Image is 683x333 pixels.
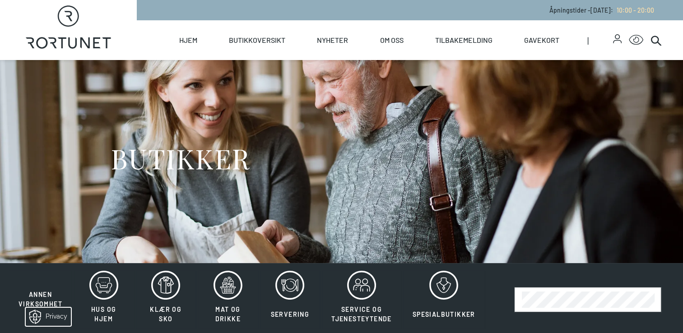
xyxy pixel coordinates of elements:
a: Om oss [380,20,403,60]
h1: BUTIKKER [111,141,250,175]
a: Butikkoversikt [229,20,285,60]
button: Open Accessibility Menu [629,33,643,47]
span: Annen virksomhet [19,291,62,308]
button: Annen virksomhet [9,270,72,309]
a: 10:00 - 20:00 [613,6,654,14]
span: Service og tjenesteytende [331,305,392,323]
button: Hus og hjem [74,270,134,329]
button: Service og tjenesteytende [322,270,401,329]
button: Servering [260,270,321,329]
a: Nyheter [317,20,348,60]
button: Mat og drikke [198,270,258,329]
button: Klær og sko [136,270,196,329]
iframe: Manage Preferences [9,305,83,328]
span: Klær og sko [150,305,181,323]
span: 10:00 - 20:00 [617,6,654,14]
span: Spesialbutikker [413,310,475,318]
a: Gavekort [524,20,559,60]
span: | [587,20,613,60]
button: Spesialbutikker [403,270,485,329]
span: Servering [271,310,310,318]
span: Hus og hjem [91,305,116,323]
a: Tilbakemelding [435,20,493,60]
span: Mat og drikke [215,305,241,323]
p: Åpningstider - [DATE] : [549,5,654,15]
a: Hjem [179,20,197,60]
